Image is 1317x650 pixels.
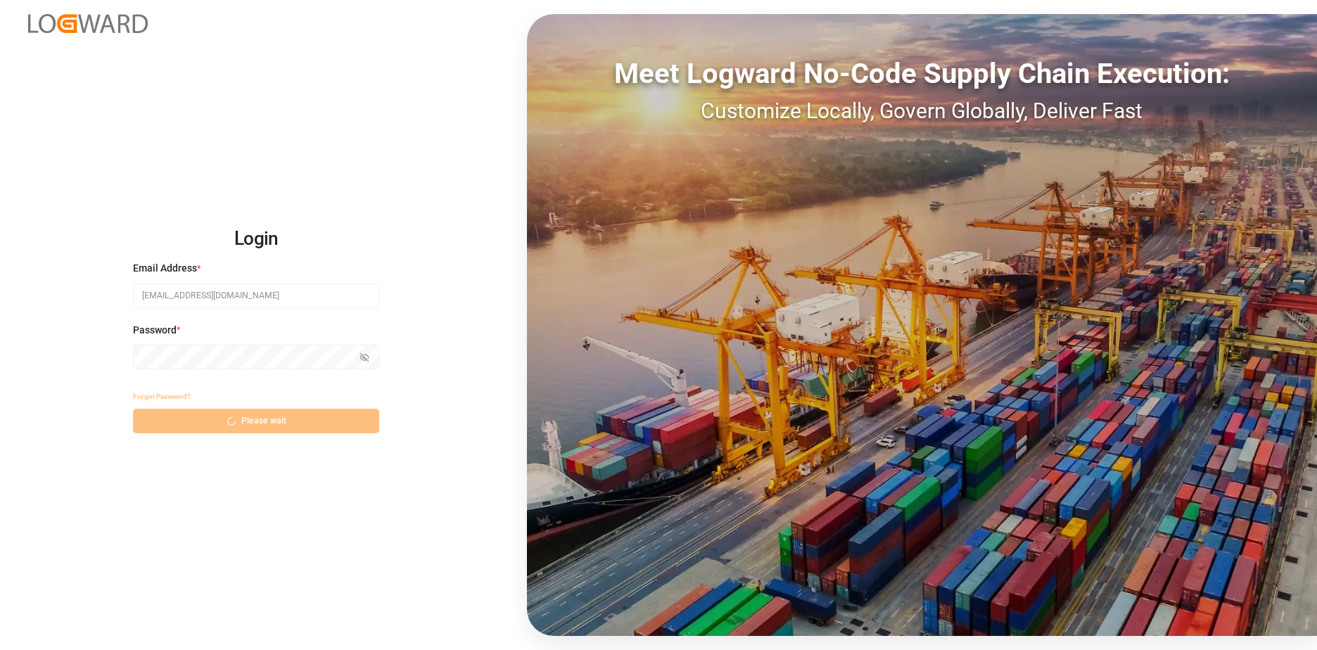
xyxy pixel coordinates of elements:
div: Customize Locally, Govern Globally, Deliver Fast [527,95,1317,127]
span: Password [133,323,177,338]
input: Enter your email [133,283,379,308]
div: Meet Logward No-Code Supply Chain Execution: [527,53,1317,95]
span: Email Address [133,261,197,276]
img: Logward_new_orange.png [28,14,148,33]
h2: Login [133,217,379,262]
